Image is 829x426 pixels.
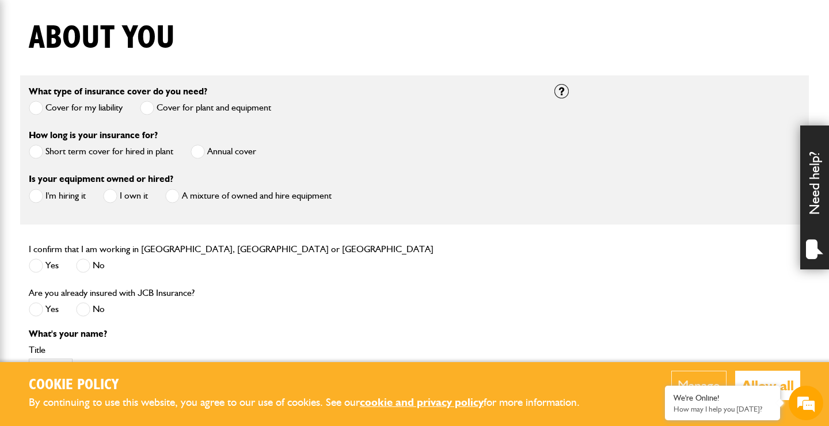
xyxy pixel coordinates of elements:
[29,19,175,58] h1: About you
[29,144,173,159] label: Short term cover for hired in plant
[674,405,771,413] p: How may I help you today?
[29,131,158,140] label: How long is your insurance for?
[165,189,332,203] label: A mixture of owned and hire equipment
[29,329,537,338] p: What's your name?
[800,125,829,269] div: Need help?
[29,189,86,203] label: I'm hiring it
[191,144,256,159] label: Annual cover
[29,302,59,317] label: Yes
[671,371,727,400] button: Manage
[735,371,800,400] button: Allow all
[140,101,271,115] label: Cover for plant and equipment
[29,245,433,254] label: I confirm that I am working in [GEOGRAPHIC_DATA], [GEOGRAPHIC_DATA] or [GEOGRAPHIC_DATA]
[29,101,123,115] label: Cover for my liability
[360,395,484,409] a: cookie and privacy policy
[29,345,537,355] label: Title
[29,288,195,298] label: Are you already insured with JCB Insurance?
[29,174,173,184] label: Is your equipment owned or hired?
[674,393,771,403] div: We're Online!
[29,376,599,394] h2: Cookie Policy
[29,87,207,96] label: What type of insurance cover do you need?
[103,189,148,203] label: I own it
[29,258,59,273] label: Yes
[76,258,105,273] label: No
[29,394,599,412] p: By continuing to use this website, you agree to our use of cookies. See our for more information.
[76,302,105,317] label: No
